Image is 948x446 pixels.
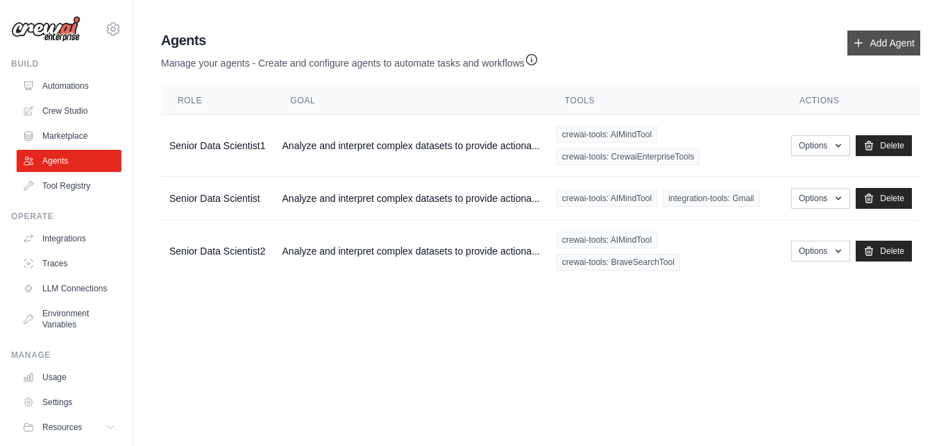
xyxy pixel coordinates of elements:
th: Tools [548,87,783,115]
a: Tool Registry [17,175,121,197]
div: Operate [11,211,121,222]
a: Integrations [17,228,121,250]
span: crewai-tools: CrewaiEnterpriseTools [557,148,700,165]
td: Analyze and interpret complex datasets to provide actiona... [274,177,548,221]
th: Role [161,87,274,115]
th: Goal [274,87,548,115]
img: Logo [11,16,81,42]
a: LLM Connections [17,277,121,300]
span: integration-tools: Gmail [663,190,759,207]
a: Delete [856,188,912,209]
a: Automations [17,75,121,97]
a: Marketplace [17,125,121,147]
button: Resources [17,416,121,438]
a: Settings [17,391,121,413]
a: Crew Studio [17,100,121,122]
p: Manage your agents - Create and configure agents to automate tasks and workflows [161,50,539,70]
div: Manage [11,350,121,361]
span: crewai-tools: AIMindTool [557,126,657,143]
a: Agents [17,150,121,172]
h2: Agents [161,31,539,50]
span: Resources [42,422,82,433]
span: crewai-tools: BraveSearchTool [557,254,680,271]
td: Analyze and interpret complex datasets to provide actiona... [274,115,548,177]
span: crewai-tools: AIMindTool [557,190,657,207]
button: Options [791,188,850,209]
a: Delete [856,241,912,261]
button: Options [791,135,850,156]
td: Senior Data Scientist2 [161,221,274,282]
button: Options [791,241,850,261]
a: Add Agent [847,31,920,55]
a: Delete [856,135,912,156]
td: Analyze and interpret complex datasets to provide actiona... [274,221,548,282]
td: Senior Data Scientist1 [161,115,274,177]
th: Actions [783,87,920,115]
span: crewai-tools: AIMindTool [557,232,657,248]
td: Senior Data Scientist [161,177,274,221]
a: Usage [17,366,121,388]
a: Environment Variables [17,302,121,336]
a: Traces [17,252,121,275]
div: Build [11,58,121,69]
